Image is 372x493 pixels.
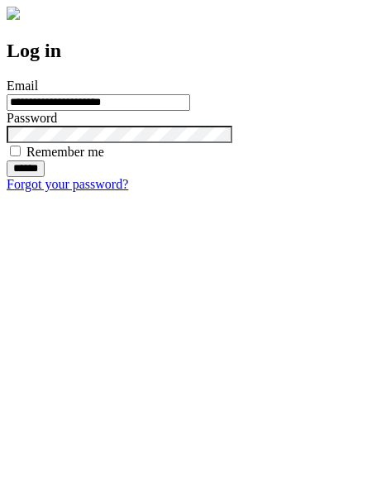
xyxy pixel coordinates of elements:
img: logo-4e3dc11c47720685a147b03b5a06dd966a58ff35d612b21f08c02c0306f2b779.png [7,7,20,20]
label: Email [7,79,38,93]
label: Remember me [26,145,104,159]
h2: Log in [7,40,365,62]
a: Forgot your password? [7,177,128,191]
label: Password [7,111,57,125]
